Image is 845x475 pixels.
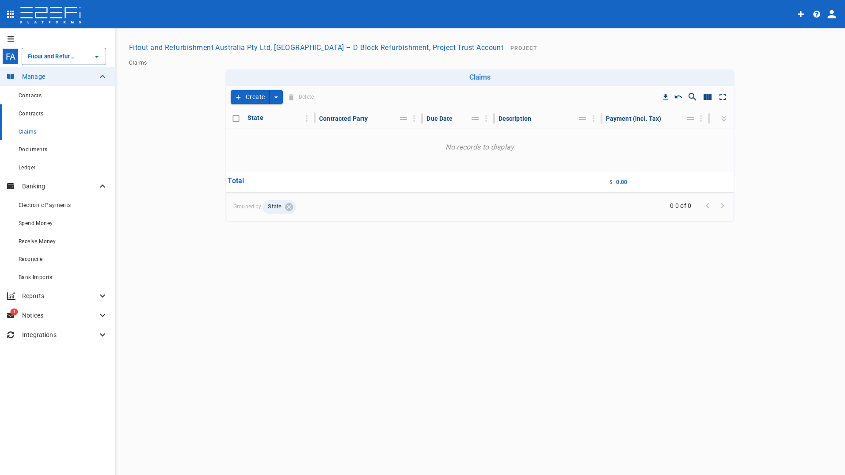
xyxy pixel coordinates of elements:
span: $ [609,179,613,185]
p: Manage [22,72,97,81]
span: Bank Imports [19,274,53,280]
div: State [247,112,263,123]
button: Show/Hide columns [700,89,715,104]
span: Claims [19,129,36,135]
button: Column Actions [407,111,421,126]
span: Receive Money [19,238,56,245]
button: Move [397,112,410,125]
p: Banking [22,182,97,191]
button: Move [576,112,589,125]
div: Payment (incl. Tax) [606,113,662,124]
button: Column Actions [300,111,314,126]
span: Contracts [19,111,44,117]
button: Move [469,112,481,125]
span: Reconcile [19,256,43,262]
div: FA [2,48,19,65]
button: create claim type options [270,90,283,104]
div: Description [499,113,532,124]
p: No records to display [226,128,734,172]
button: Create [231,90,270,104]
button: Toggle full screen [715,89,730,104]
button: Column Actions [479,111,493,126]
span: Contacts [19,92,42,99]
nav: breadcrumb [129,60,831,66]
span: Spend Money [19,220,53,226]
div: Due Date [426,113,453,124]
span: 0.00 [616,179,628,185]
span: Documents [19,146,48,153]
div: Contracted Party [319,113,368,124]
span: Go to next page [715,201,730,209]
span: 0-0 of 0 [666,201,695,210]
span: Electronic Payments [19,202,71,208]
h6: Claims [229,73,731,81]
button: Download CSV [659,91,672,103]
p: Total [228,176,244,189]
p: Integrations [22,330,97,339]
p: Notices [22,311,97,320]
button: Column Actions [586,111,601,126]
div: State [263,200,296,214]
span: Project [510,45,537,51]
button: Fitout and Refurbishment Australia Pty Ltd, [GEOGRAPHIC_DATA] – D Block Refurbishment, Project Tr... [126,39,507,56]
button: Show/Hide search [685,89,700,104]
span: Expand all [718,115,730,122]
button: Reset Sorting [672,90,685,103]
span: Ledger [19,165,35,171]
button: Open [91,50,103,63]
span: Toggle select all [230,112,242,125]
span: Delete [286,90,316,104]
p: Reports [22,291,97,300]
span: State [263,203,287,211]
a: Claims [129,60,147,66]
div: create claim type [231,90,283,104]
button: Column Actions [694,111,708,126]
input: Fitout and Refurbishment Australia Pty Ltd, Burleigh Heads State School – D Block Refurbishment, ... [26,52,77,61]
span: 1 [11,309,18,315]
span: Grouped by [233,200,719,214]
button: Move [684,112,697,125]
span: Go to previous page [700,201,715,209]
